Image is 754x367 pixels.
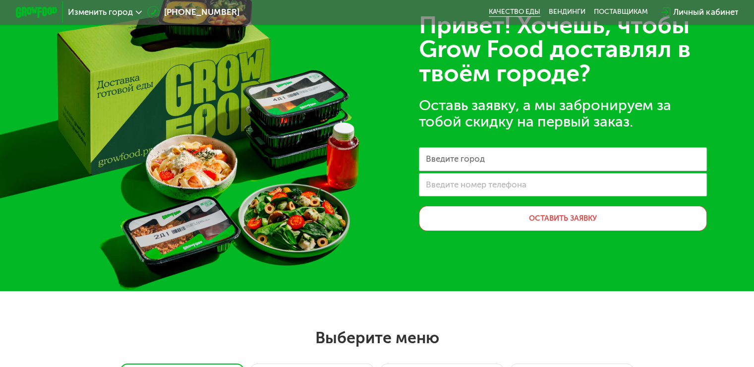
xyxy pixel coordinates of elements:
[419,13,707,86] div: Привет! Хочешь, чтобы Grow Food доставлял в твоём городе?
[34,328,721,348] h2: Выберите меню
[426,182,526,188] label: Введите номер телефона
[549,8,585,16] a: Вендинги
[147,6,239,18] a: [PHONE_NUMBER]
[489,8,540,16] a: Качество еды
[594,8,648,16] div: поставщикам
[419,97,707,130] div: Оставь заявку, а мы забронируем за тобой скидку на первый заказ.
[673,6,738,18] div: Личный кабинет
[68,8,133,16] span: Изменить город
[426,156,485,162] label: Введите город
[419,206,707,231] button: Оставить заявку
